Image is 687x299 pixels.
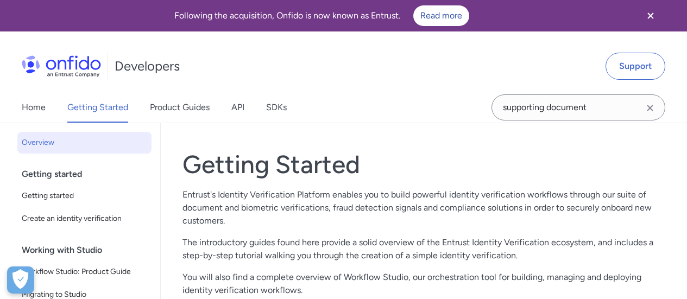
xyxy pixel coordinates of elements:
a: Create an identity verification [17,208,152,230]
a: Getting Started [67,92,128,123]
a: Overview [17,132,152,154]
span: Getting started [22,189,147,202]
p: Entrust's Identity Verification Platform enables you to build powerful identity verification work... [182,188,665,227]
span: Workflow Studio: Product Guide [22,265,147,278]
svg: Clear search field button [644,101,657,114]
a: SDKs [266,92,287,123]
div: Following the acquisition, Onfido is now known as Entrust. [13,5,631,26]
span: Overview [22,136,147,149]
input: Onfido search input field [491,94,665,120]
img: Onfido Logo [22,55,101,77]
div: Working with Studio [22,239,156,261]
button: Close banner [631,2,671,29]
div: Getting started [22,163,156,185]
a: Workflow Studio: Product Guide [17,261,152,283]
svg: Close banner [644,9,657,22]
p: The introductory guides found here provide a solid overview of the Entrust Identity Verification ... [182,236,665,262]
h1: Getting Started [182,149,665,180]
button: Open Preferences [7,266,34,294]
a: Support [606,53,665,80]
a: Getting started [17,185,152,207]
a: API [231,92,244,123]
div: Cookie Preferences [7,266,34,294]
a: Read more [413,5,469,26]
h1: Developers [115,58,180,75]
a: Home [22,92,46,123]
a: Product Guides [150,92,210,123]
span: Create an identity verification [22,212,147,225]
p: You will also find a complete overview of Workflow Studio, our orchestration tool for building, m... [182,271,665,297]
